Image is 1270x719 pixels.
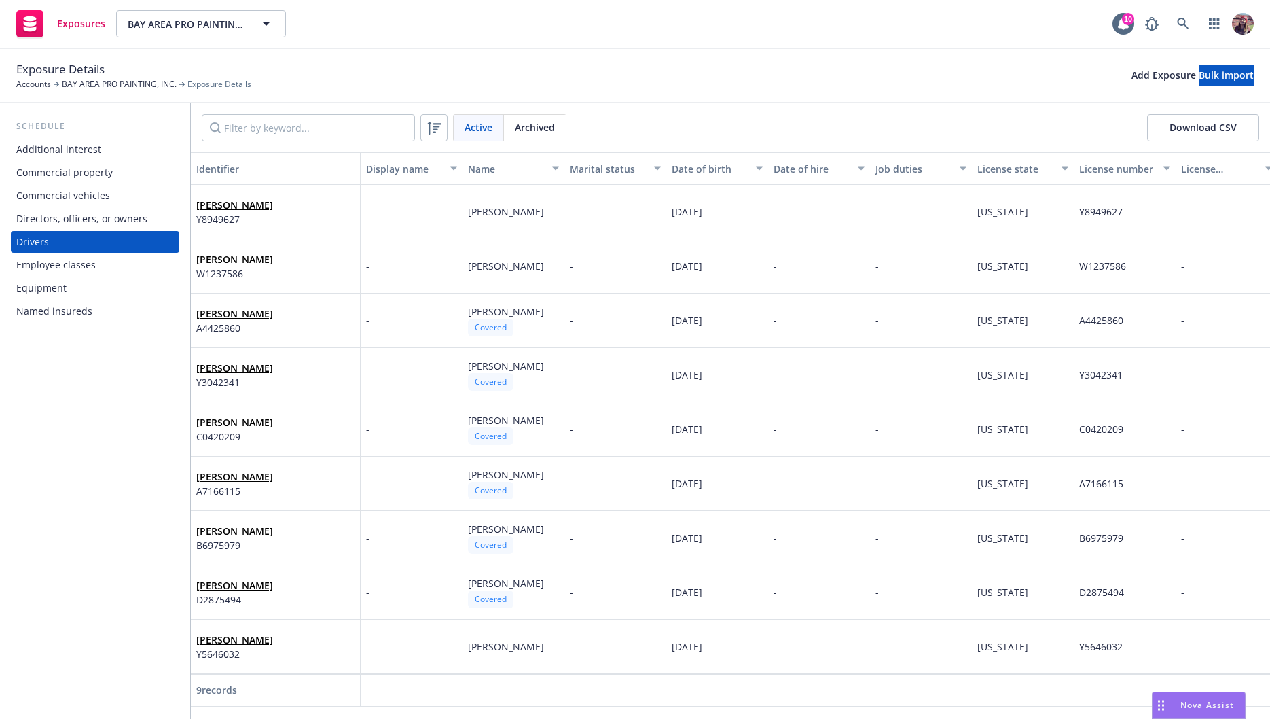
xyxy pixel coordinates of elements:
[570,477,573,490] span: -
[1122,13,1134,25] div: 10
[468,427,513,444] div: Covered
[57,18,105,29] span: Exposures
[366,585,369,599] span: -
[16,231,49,253] div: Drivers
[361,152,462,185] button: Display name
[1181,477,1184,490] span: -
[187,78,251,90] span: Exposure Details
[977,368,1028,381] span: [US_STATE]
[468,577,544,590] span: [PERSON_NAME]
[768,152,870,185] button: Date of hire
[468,373,513,390] div: Covered
[11,120,179,133] div: Schedule
[774,205,777,218] span: -
[774,162,850,176] div: Date of hire
[875,162,951,176] div: Job duties
[977,423,1028,436] span: [US_STATE]
[16,162,113,183] div: Commercial property
[1199,65,1254,86] div: Bulk import
[1181,586,1184,599] span: -
[196,415,273,429] span: [PERSON_NAME]
[1181,640,1184,653] span: -
[191,152,361,185] button: Identifier
[672,205,702,218] span: [DATE]
[977,314,1028,327] span: [US_STATE]
[875,423,879,436] span: -
[16,277,67,299] div: Equipment
[468,162,544,176] div: Name
[11,231,179,253] a: Drivers
[1079,368,1123,381] span: Y3042341
[196,198,273,212] span: [PERSON_NAME]
[875,260,879,273] span: -
[977,162,1053,176] div: License state
[11,139,179,160] a: Additional interest
[977,205,1028,218] span: [US_STATE]
[196,429,273,444] span: C0420209
[570,640,573,653] span: -
[1079,423,1123,436] span: C0420209
[672,423,702,436] span: [DATE]
[11,254,179,276] a: Employee classes
[875,531,879,544] span: -
[196,306,273,321] span: [PERSON_NAME]
[196,593,273,607] span: D2875494
[468,305,544,318] span: [PERSON_NAME]
[11,5,111,43] a: Exposures
[196,375,273,389] span: Y3042341
[366,259,369,273] span: -
[196,212,273,226] span: Y8949627
[202,114,415,141] input: Filter by keyword...
[774,586,777,599] span: -
[468,536,513,553] div: Covered
[366,531,369,545] span: -
[1147,114,1259,141] button: Download CSV
[196,266,273,281] span: W1237586
[1079,477,1123,490] span: A7166115
[196,484,273,498] span: A7166115
[1169,10,1197,37] a: Search
[366,476,369,491] span: -
[1181,368,1184,381] span: -
[672,531,702,544] span: [DATE]
[465,120,492,135] span: Active
[672,477,702,490] span: [DATE]
[977,640,1028,653] span: [US_STATE]
[196,470,273,483] a: [PERSON_NAME]
[196,470,273,484] span: [PERSON_NAME]
[1181,260,1184,273] span: -
[366,162,442,176] div: Display name
[196,684,237,697] span: 9 records
[196,579,273,592] a: [PERSON_NAME]
[570,260,573,273] span: -
[1153,692,1169,718] div: Drag to move
[468,205,544,218] span: [PERSON_NAME]
[196,538,273,553] span: B6975979
[366,368,369,382] span: -
[468,591,513,608] div: Covered
[570,314,573,327] span: -
[570,162,646,176] div: Marital status
[16,300,92,322] div: Named insureds
[366,313,369,328] span: -
[875,586,879,599] span: -
[468,468,544,481] span: [PERSON_NAME]
[468,319,513,336] div: Covered
[16,60,105,78] span: Exposure Details
[1131,65,1196,86] button: Add Exposure
[1181,423,1184,436] span: -
[875,477,879,490] span: -
[1079,531,1123,544] span: B6975979
[196,253,273,266] a: [PERSON_NAME]
[1180,699,1234,711] span: Nova Assist
[196,525,273,538] a: [PERSON_NAME]
[875,314,879,327] span: -
[1079,640,1123,653] span: Y5646032
[468,523,544,536] span: [PERSON_NAME]
[16,254,96,276] div: Employee classes
[875,640,879,653] span: -
[366,639,369,654] span: -
[11,208,179,230] a: Directors, officers, or owners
